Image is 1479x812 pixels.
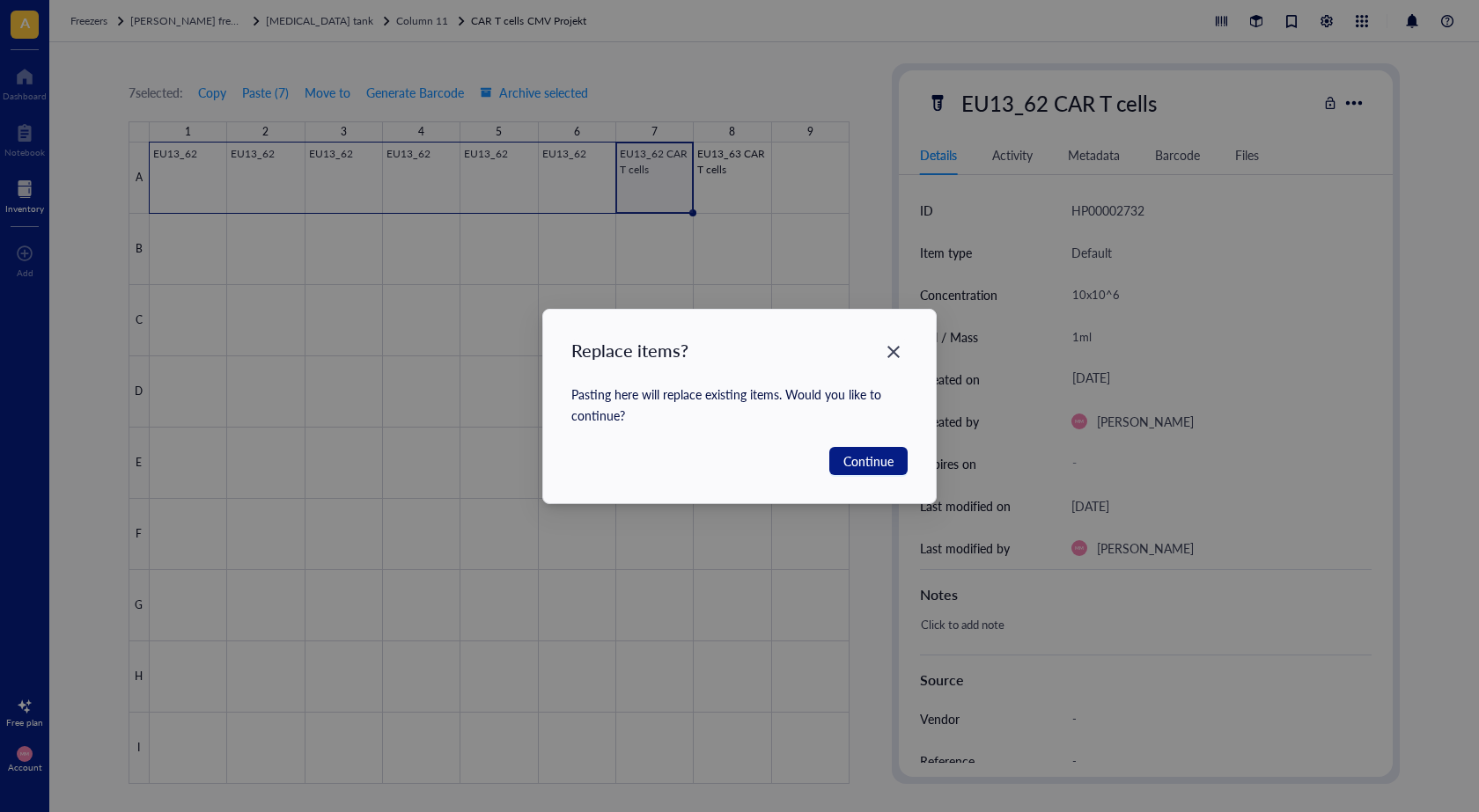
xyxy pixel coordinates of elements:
[879,341,908,362] span: Close
[571,338,908,362] div: Replace items?
[829,447,908,475] button: Continue
[571,384,908,426] div: Pasting here will replace existing items. Would you like to continue?
[843,451,894,471] span: Continue
[879,338,908,366] button: Close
